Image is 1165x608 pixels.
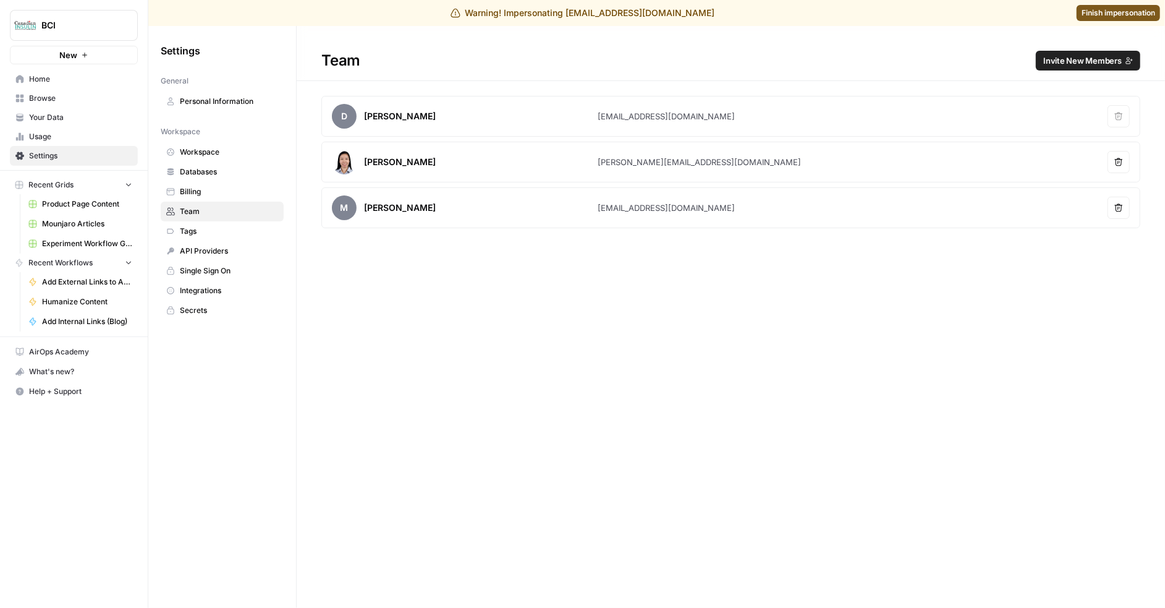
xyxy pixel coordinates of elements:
div: Team [297,51,1165,71]
div: [PERSON_NAME][EMAIL_ADDRESS][DOMAIN_NAME] [598,156,801,168]
span: Secrets [180,305,278,316]
button: Recent Workflows [10,254,138,272]
button: Recent Grids [10,176,138,194]
span: Product Page Content [42,199,132,210]
span: Home [29,74,132,85]
a: Finish impersonation [1077,5,1160,21]
span: Invite New Members [1043,54,1122,67]
div: [PERSON_NAME] [364,110,436,122]
span: Billing [180,186,278,197]
a: Databases [161,162,284,182]
a: Mounjaro Articles [23,214,138,234]
span: Your Data [29,112,132,123]
span: BCI [41,19,116,32]
button: Invite New Members [1036,51,1140,71]
a: Billing [161,182,284,202]
span: M [332,195,357,220]
span: General [161,75,189,87]
span: Add Internal Links (Blog) [42,316,132,327]
span: API Providers [180,246,278,257]
span: Tags [180,226,278,237]
div: [EMAIL_ADDRESS][DOMAIN_NAME] [598,110,735,122]
span: Workspace [180,147,278,158]
span: Integrations [180,285,278,296]
img: avatar [332,150,357,174]
span: Settings [29,150,132,161]
button: Workspace: BCI [10,10,138,41]
span: Personal Information [180,96,278,107]
span: Recent Grids [28,179,74,191]
a: Personal Information [161,92,284,111]
span: Finish impersonation [1082,7,1155,19]
span: Team [180,206,278,217]
a: Humanize Content [23,292,138,312]
button: What's new? [10,362,138,382]
a: Single Sign On [161,261,284,281]
div: [EMAIL_ADDRESS][DOMAIN_NAME] [598,202,735,214]
a: Product Page Content [23,194,138,214]
a: Integrations [161,281,284,301]
a: Usage [10,127,138,147]
a: Your Data [10,108,138,127]
span: Workspace [161,126,200,137]
a: Team [161,202,284,221]
a: Experiment Workflow Grid [23,234,138,254]
a: Tags [161,221,284,241]
a: AirOps Academy [10,342,138,362]
span: Mounjaro Articles [42,218,132,229]
span: Databases [180,166,278,178]
span: Usage [29,131,132,142]
span: New [59,49,77,61]
span: Add External Links to Article [42,276,132,288]
img: BCI Logo [14,14,36,36]
a: Add External Links to Article [23,272,138,292]
a: Workspace [161,142,284,162]
a: Secrets [161,301,284,320]
span: Single Sign On [180,265,278,276]
a: Browse [10,88,138,108]
span: Recent Workflows [28,257,93,268]
a: Home [10,69,138,89]
a: API Providers [161,241,284,261]
span: Help + Support [29,386,132,397]
span: Browse [29,93,132,104]
button: New [10,46,138,64]
div: [PERSON_NAME] [364,202,436,214]
div: [PERSON_NAME] [364,156,436,168]
a: Settings [10,146,138,166]
span: Humanize Content [42,296,132,307]
button: Help + Support [10,382,138,401]
span: AirOps Academy [29,346,132,358]
span: Settings [161,43,200,58]
div: Warning! Impersonating [EMAIL_ADDRESS][DOMAIN_NAME] [451,7,715,19]
a: Add Internal Links (Blog) [23,312,138,332]
span: D [332,104,357,129]
div: What's new? [11,362,137,381]
span: Experiment Workflow Grid [42,238,132,249]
